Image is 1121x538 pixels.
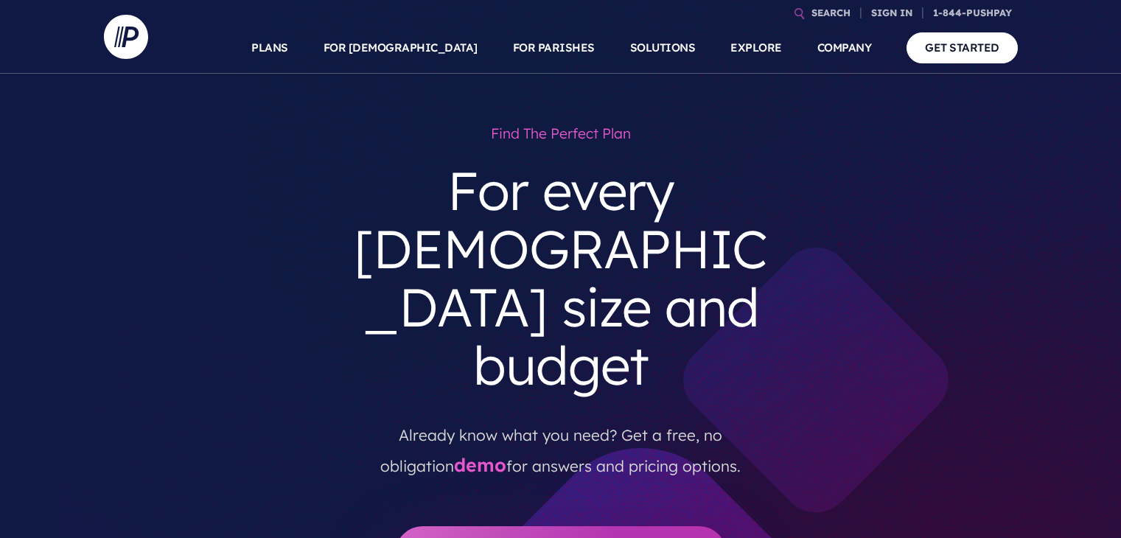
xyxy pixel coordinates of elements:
a: SOLUTIONS [630,22,696,74]
a: demo [454,453,506,476]
a: FOR PARISHES [513,22,595,74]
p: Already know what you need? Get a free, no obligation for answers and pricing options. [349,407,772,482]
h3: For every [DEMOGRAPHIC_DATA] size and budget [338,150,783,407]
a: COMPANY [817,22,872,74]
a: FOR [DEMOGRAPHIC_DATA] [324,22,478,74]
a: EXPLORE [730,22,782,74]
a: GET STARTED [907,32,1018,63]
h1: Find the perfect plan [338,118,783,150]
a: PLANS [251,22,288,74]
